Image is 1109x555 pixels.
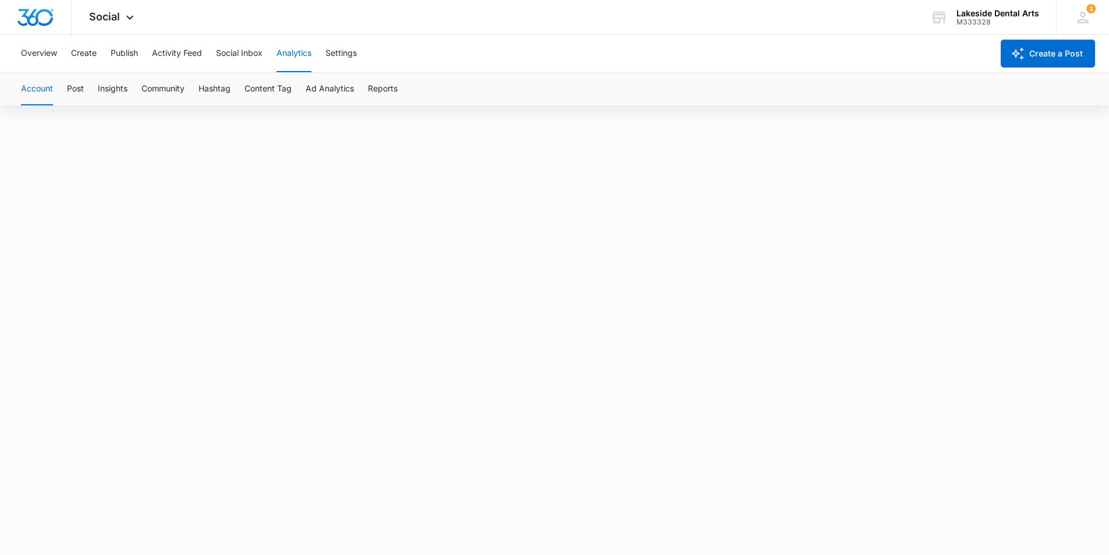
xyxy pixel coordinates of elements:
div: notifications count [1086,4,1096,13]
button: Content Tag [245,73,292,105]
button: Activity Feed [152,35,202,72]
button: Ad Analytics [306,73,354,105]
button: Post [67,73,84,105]
button: Settings [325,35,357,72]
button: Social Inbox [216,35,263,72]
span: Social [89,10,120,23]
div: account id [956,18,1039,26]
button: Analytics [277,35,311,72]
button: Reports [368,73,398,105]
button: Publish [111,35,138,72]
button: Create a Post [1001,40,1095,68]
button: Hashtag [199,73,231,105]
button: Account [21,73,53,105]
button: Insights [98,73,127,105]
button: Overview [21,35,57,72]
button: Community [141,73,185,105]
span: 1 [1086,4,1096,13]
div: account name [956,9,1039,18]
button: Create [71,35,97,72]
